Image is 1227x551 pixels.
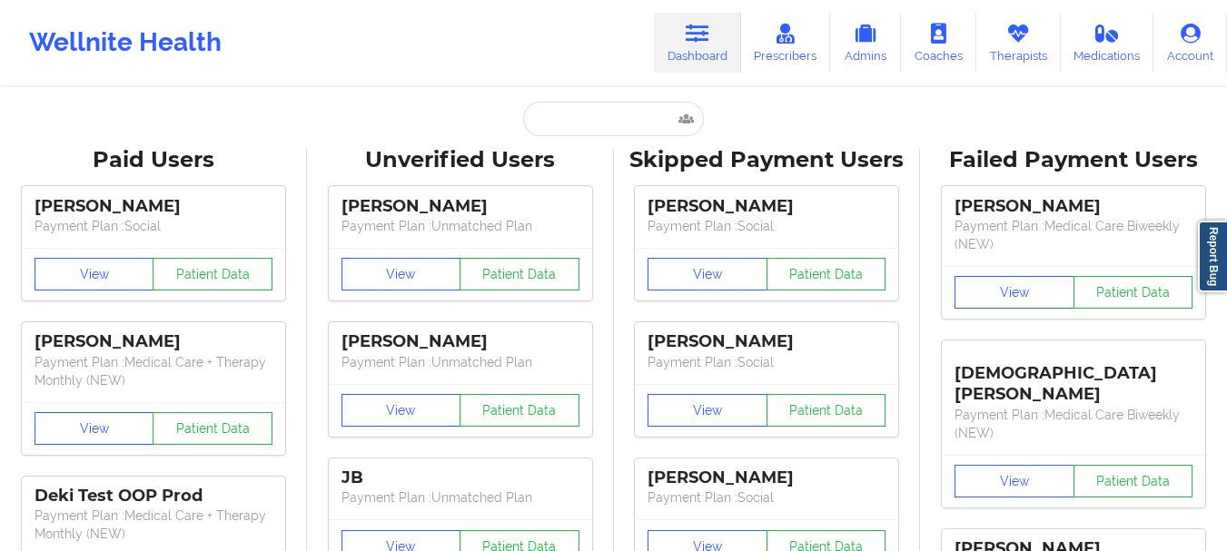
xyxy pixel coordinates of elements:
[648,467,886,488] div: [PERSON_NAME]
[933,146,1214,174] div: Failed Payment Users
[341,467,579,488] div: JB
[153,412,272,445] button: Patient Data
[648,394,767,427] button: View
[955,465,1074,497] button: View
[767,394,886,427] button: Patient Data
[830,13,901,73] a: Admins
[1074,276,1193,309] button: Patient Data
[955,276,1074,309] button: View
[627,146,908,174] div: Skipped Payment Users
[648,196,886,217] div: [PERSON_NAME]
[1074,465,1193,497] button: Patient Data
[35,486,272,507] div: Deki Test OOP Prod
[13,146,294,174] div: Paid Users
[35,217,272,235] p: Payment Plan : Social
[648,331,886,352] div: [PERSON_NAME]
[35,196,272,217] div: [PERSON_NAME]
[767,258,886,290] button: Patient Data
[648,258,767,290] button: View
[955,196,1192,217] div: [PERSON_NAME]
[955,349,1192,405] div: [DEMOGRAPHIC_DATA][PERSON_NAME]
[35,331,272,352] div: [PERSON_NAME]
[654,13,741,73] a: Dashboard
[955,406,1192,442] p: Payment Plan : Medical Care Biweekly (NEW)
[35,412,154,445] button: View
[35,353,272,389] p: Payment Plan : Medical Care + Therapy Monthly (NEW)
[341,258,461,290] button: View
[648,217,886,235] p: Payment Plan : Social
[648,488,886,507] p: Payment Plan : Social
[341,196,579,217] div: [PERSON_NAME]
[1198,221,1227,292] a: Report Bug
[35,507,272,543] p: Payment Plan : Medical Care + Therapy Monthly (NEW)
[976,13,1061,73] a: Therapists
[460,258,579,290] button: Patient Data
[741,13,831,73] a: Prescribers
[648,353,886,371] p: Payment Plan : Social
[460,394,579,427] button: Patient Data
[1153,13,1227,73] a: Account
[153,258,272,290] button: Patient Data
[341,394,461,427] button: View
[341,488,579,507] p: Payment Plan : Unmatched Plan
[341,217,579,235] p: Payment Plan : Unmatched Plan
[901,13,976,73] a: Coaches
[320,146,601,174] div: Unverified Users
[341,331,579,352] div: [PERSON_NAME]
[955,217,1192,253] p: Payment Plan : Medical Care Biweekly (NEW)
[341,353,579,371] p: Payment Plan : Unmatched Plan
[35,258,154,290] button: View
[1061,13,1154,73] a: Medications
